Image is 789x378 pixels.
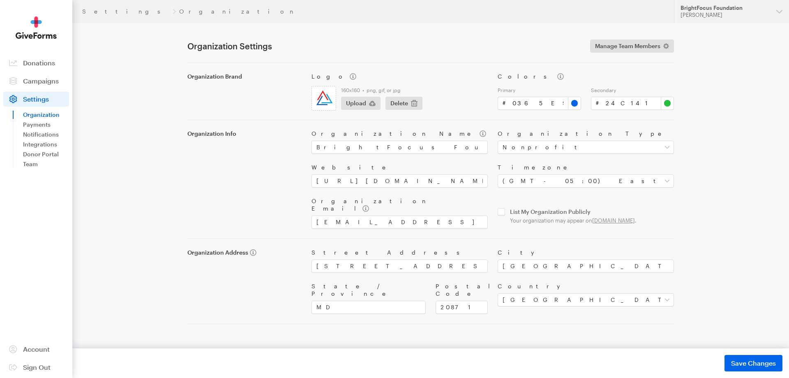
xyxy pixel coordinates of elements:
label: Organization Brand [187,73,302,80]
label: City [498,249,674,256]
a: Organization [23,110,69,120]
a: Payments [23,120,69,130]
span: Save Changes [731,358,776,368]
a: Account [3,342,69,357]
label: Street Address [311,249,488,256]
a: Sign Out [3,360,69,375]
a: Manage Team Members [590,39,674,53]
span: Settings [23,95,49,103]
span: Campaigns [23,77,59,85]
img: GiveForms [16,16,57,39]
a: [DOMAIN_NAME] [592,217,635,224]
label: Organization Info [187,130,302,137]
label: Postal Code [436,283,488,297]
a: Notifications [23,130,69,139]
label: Country [498,283,674,290]
span: Donations [23,59,55,67]
a: Donor Portal [23,149,69,159]
a: Team [23,159,69,169]
span: Account [23,345,50,353]
label: Organization Type [498,130,674,137]
button: Upload [341,97,381,110]
span: Sign Out [23,363,51,371]
input: https://www.example.com [311,174,488,188]
button: Save Changes [724,355,782,371]
button: Delete [385,97,422,110]
label: State / Province [311,283,426,297]
a: Donations [3,56,69,70]
span: Manage Team Members [595,41,660,51]
label: Colors [498,73,674,80]
label: Organization Name [311,130,488,137]
span: Delete [390,98,408,108]
label: Organization Address [187,249,302,256]
div: [PERSON_NAME] [681,12,770,19]
span: Upload [346,98,366,108]
label: Website [311,164,488,171]
a: Settings [82,8,169,15]
label: Primary [498,87,581,93]
div: BrightFocus Foundation [681,5,770,12]
label: Timezone [498,164,674,171]
a: Integrations [23,139,69,149]
label: Secondary [591,87,674,93]
label: 160x160 • png, gif, or jpg [341,87,488,93]
label: Organization Email [311,197,488,212]
h1: Organization Settings [187,41,580,51]
label: Logo [311,73,488,80]
a: Settings [3,92,69,107]
a: Campaigns [3,74,69,88]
